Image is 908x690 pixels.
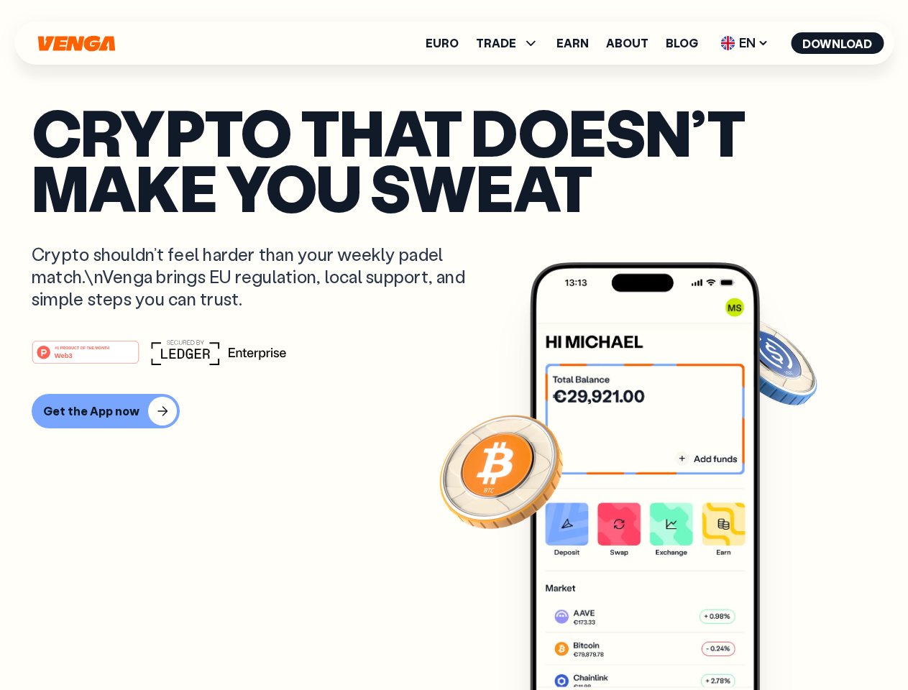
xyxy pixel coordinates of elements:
tspan: #1 PRODUCT OF THE MONTH [55,345,109,349]
svg: Home [36,35,116,52]
a: Earn [556,37,589,49]
a: #1 PRODUCT OF THE MONTHWeb3 [32,349,139,367]
button: Get the App now [32,394,180,428]
img: flag-uk [720,36,735,50]
a: About [606,37,648,49]
a: Blog [666,37,698,49]
img: Bitcoin [436,406,566,535]
div: Get the App now [43,404,139,418]
span: TRADE [476,37,516,49]
img: USDC coin [717,309,820,413]
p: Crypto that doesn’t make you sweat [32,104,876,214]
span: TRADE [476,34,539,52]
p: Crypto shouldn’t feel harder than your weekly padel match.\nVenga brings EU regulation, local sup... [32,243,486,310]
tspan: Web3 [55,351,73,359]
span: EN [715,32,774,55]
a: Euro [426,37,459,49]
a: Get the App now [32,394,876,428]
button: Download [791,32,884,54]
